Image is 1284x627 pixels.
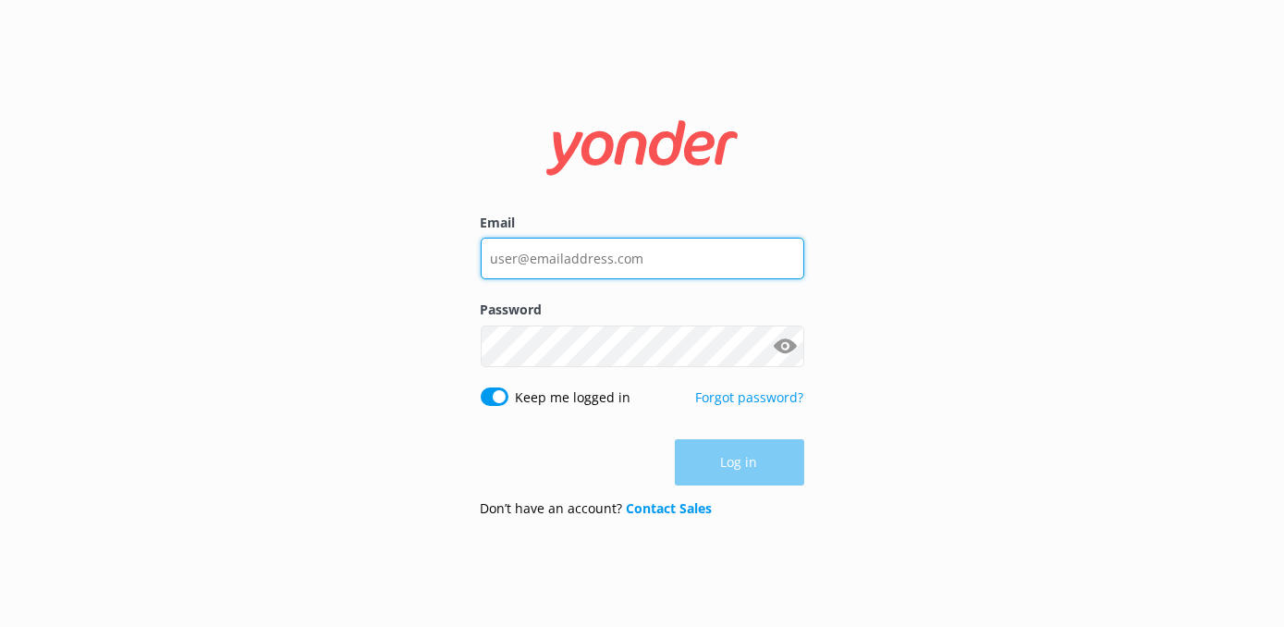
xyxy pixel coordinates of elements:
p: Don’t have an account? [481,498,713,519]
label: Keep me logged in [516,387,631,408]
button: Show password [767,327,804,364]
label: Password [481,300,804,320]
a: Forgot password? [696,388,804,406]
label: Email [481,213,804,233]
input: user@emailaddress.com [481,238,804,279]
a: Contact Sales [627,499,713,517]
